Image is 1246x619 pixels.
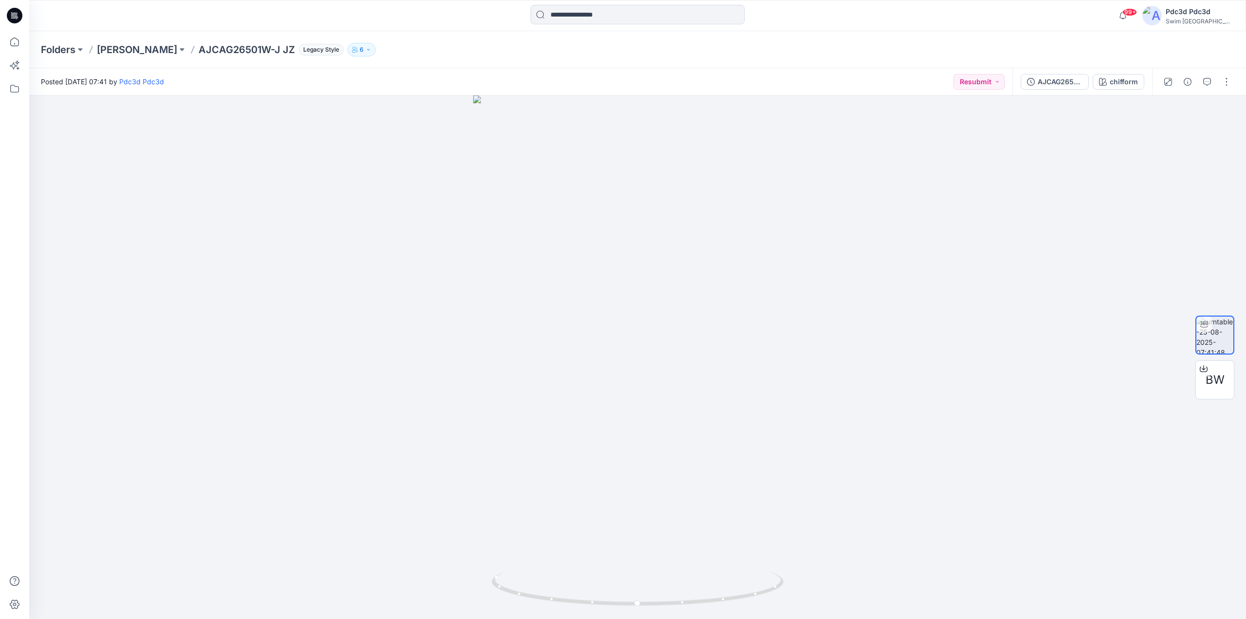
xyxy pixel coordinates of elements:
div: Swim [GEOGRAPHIC_DATA] [1166,18,1234,25]
div: AJCAG26501W-J JZ [1038,76,1082,87]
span: BW [1206,371,1225,389]
p: AJCAG26501W-J JZ [199,43,295,56]
span: Posted [DATE] 07:41 by [41,76,164,87]
button: Details [1180,74,1195,90]
button: AJCAG26501W-J JZ [1021,74,1089,90]
img: avatar [1142,6,1162,25]
button: Legacy Style [295,43,344,56]
div: Pdc3d Pdc3d [1166,6,1234,18]
div: chifform [1110,76,1138,87]
span: 99+ [1122,8,1137,16]
button: chifform [1093,74,1144,90]
button: 6 [348,43,376,56]
span: Legacy Style [299,44,344,56]
p: 6 [360,44,364,55]
a: [PERSON_NAME] [97,43,177,56]
img: turntable-25-08-2025-07:41:48 [1196,317,1233,354]
a: Folders [41,43,75,56]
a: Pdc3d Pdc3d [119,77,164,86]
